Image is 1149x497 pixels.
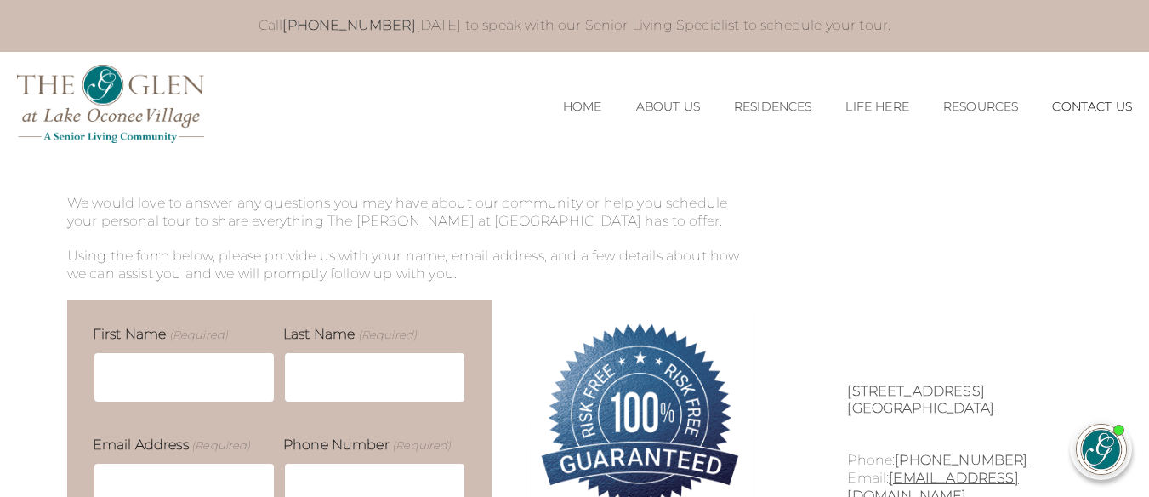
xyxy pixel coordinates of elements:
[93,436,251,454] label: Email Address
[734,100,812,114] a: Residences
[283,325,417,344] label: Last Name
[283,436,452,454] label: Phone Number
[356,327,417,342] span: (Required)
[390,437,451,453] span: (Required)
[67,248,755,283] p: Using the form below, please provide us with your name, email address, and a few details about ho...
[1077,425,1126,474] img: avatar
[812,39,1132,402] iframe: iframe
[563,100,602,114] a: Home
[636,100,700,114] a: About Us
[67,195,755,248] p: We would love to answer any questions you may have about our community or help you schedule your ...
[282,17,415,33] a: [PHONE_NUMBER]
[168,327,228,342] span: (Required)
[93,325,228,344] label: First Name
[75,17,1075,35] p: Call [DATE] to speak with our Senior Living Specialist to schedule your tour.
[190,437,250,453] span: (Required)
[17,65,204,144] img: The Glen Lake Oconee Home
[895,452,1027,468] a: [PHONE_NUMBER]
